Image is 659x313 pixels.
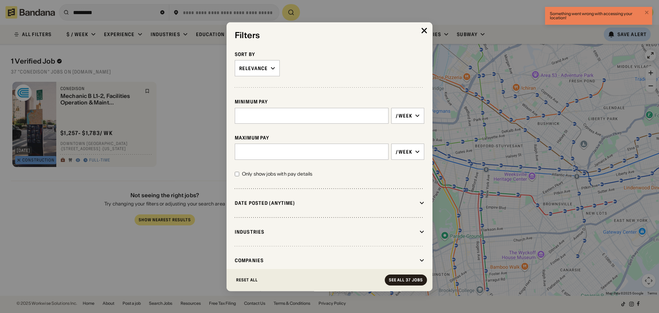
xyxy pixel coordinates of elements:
div: Maximum Pay [235,135,424,141]
div: Industries [235,228,417,235]
div: See all 37 jobs [389,278,423,282]
div: Reset All [236,278,258,282]
div: Filters [235,30,424,40]
div: Only show jobs with pay details [242,170,312,177]
div: Sort By [235,51,424,57]
button: close [645,10,649,16]
div: Companies [235,257,417,264]
div: Minimum Pay [235,99,424,105]
div: /week [396,112,412,119]
div: Date Posted (Anytime) [235,200,417,206]
div: Something went wrong with accessing your location! [550,12,643,20]
div: Relevance [239,65,268,71]
div: /week [396,148,412,155]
